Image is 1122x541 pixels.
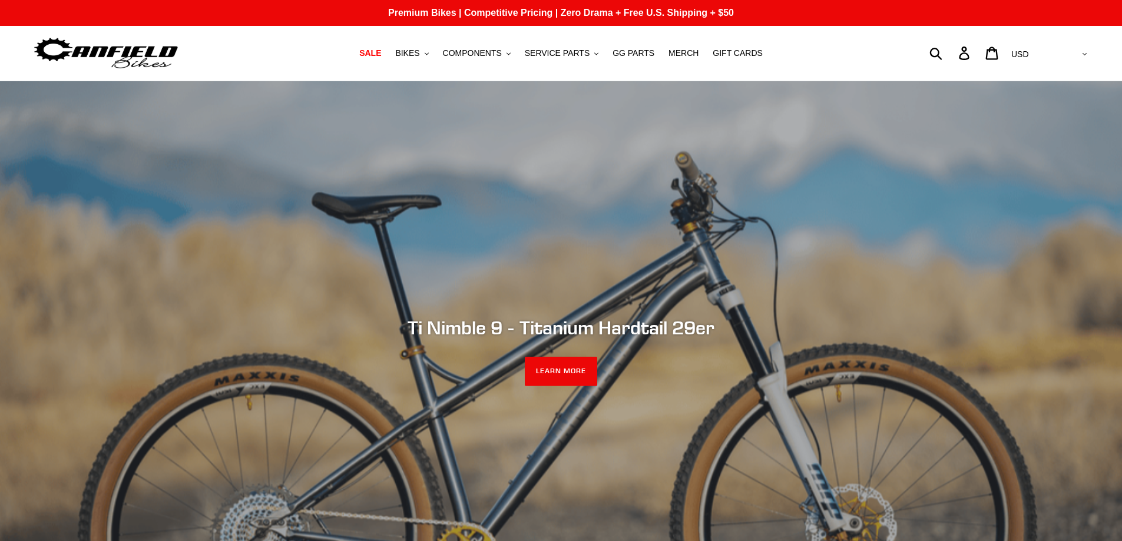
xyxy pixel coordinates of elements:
[353,45,387,61] a: SALE
[359,48,381,58] span: SALE
[32,35,180,72] img: Canfield Bikes
[437,45,517,61] button: COMPONENTS
[607,45,660,61] a: GG PARTS
[525,48,590,58] span: SERVICE PARTS
[663,45,704,61] a: MERCH
[936,40,966,66] input: Search
[668,48,699,58] span: MERCH
[395,48,419,58] span: BIKES
[613,48,654,58] span: GG PARTS
[240,317,882,339] h2: Ti Nimble 9 - Titanium Hardtail 29er
[443,48,502,58] span: COMPONENTS
[519,45,604,61] button: SERVICE PARTS
[713,48,763,58] span: GIFT CARDS
[707,45,769,61] a: GIFT CARDS
[389,45,434,61] button: BIKES
[525,357,597,386] a: LEARN MORE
